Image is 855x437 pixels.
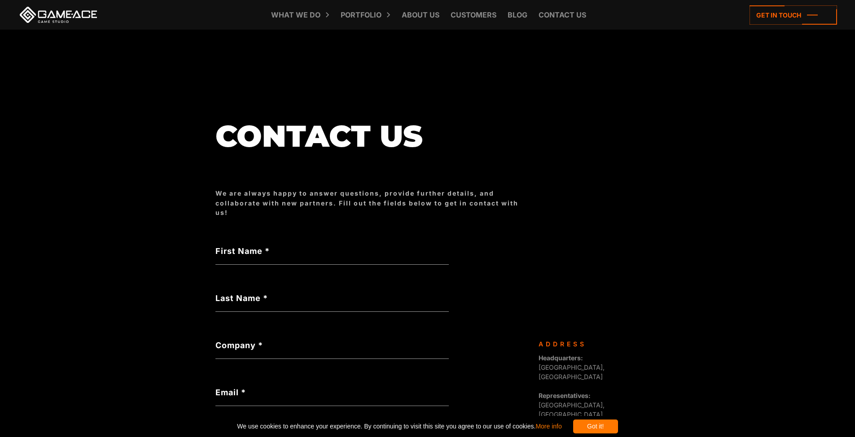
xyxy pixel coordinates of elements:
[215,386,449,398] label: Email *
[750,5,837,25] a: Get in touch
[215,245,449,257] label: First Name *
[237,420,561,433] span: We use cookies to enhance your experience. By continuing to visit this site you agree to our use ...
[573,420,618,433] div: Got it!
[215,188,530,217] div: We are always happy to answer questions, provide further details, and collaborate with new partne...
[215,120,530,153] h1: Contact us
[539,354,605,380] span: [GEOGRAPHIC_DATA], [GEOGRAPHIC_DATA]
[539,392,591,399] strong: Representatives:
[539,354,583,362] strong: Headquarters:
[539,339,633,349] div: Address
[215,292,449,304] label: Last Name *
[215,339,449,351] label: Company *
[539,392,605,437] span: [GEOGRAPHIC_DATA], [GEOGRAPHIC_DATA], [GEOGRAPHIC_DATA], [GEOGRAPHIC_DATA]
[535,423,561,430] a: More info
